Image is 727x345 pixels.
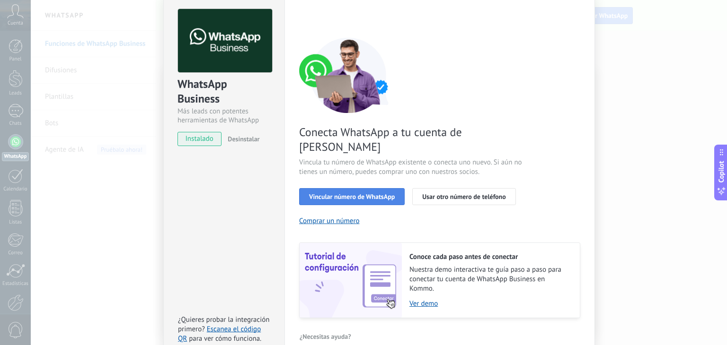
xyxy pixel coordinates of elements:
span: Usar otro número de teléfono [422,193,505,200]
button: Usar otro número de teléfono [412,188,515,205]
span: Conecta WhatsApp a tu cuenta de [PERSON_NAME] [299,125,524,154]
span: Desinstalar [228,135,259,143]
button: Desinstalar [224,132,259,146]
span: instalado [178,132,221,146]
h2: Conoce cada paso antes de conectar [409,252,570,261]
span: ¿Necesitas ayuda? [300,333,351,340]
button: Comprar un número [299,216,360,225]
div: WhatsApp Business [177,77,271,107]
a: Ver demo [409,299,570,308]
span: Vincular número de WhatsApp [309,193,395,200]
span: para ver cómo funciona. [189,334,261,343]
img: logo_main.png [178,9,272,73]
span: Nuestra demo interactiva te guía paso a paso para conectar tu cuenta de WhatsApp Business en Kommo. [409,265,570,293]
span: Copilot [717,161,726,183]
button: Vincular número de WhatsApp [299,188,405,205]
img: connect number [299,37,399,113]
button: ¿Necesitas ayuda? [299,329,352,344]
div: Más leads con potentes herramientas de WhatsApp [177,107,271,125]
span: Vincula tu número de WhatsApp existente o conecta uno nuevo. Si aún no tienes un número, puedes c... [299,158,524,177]
span: ¿Quieres probar la integración primero? [178,315,270,334]
a: Escanea el código QR [178,325,261,343]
